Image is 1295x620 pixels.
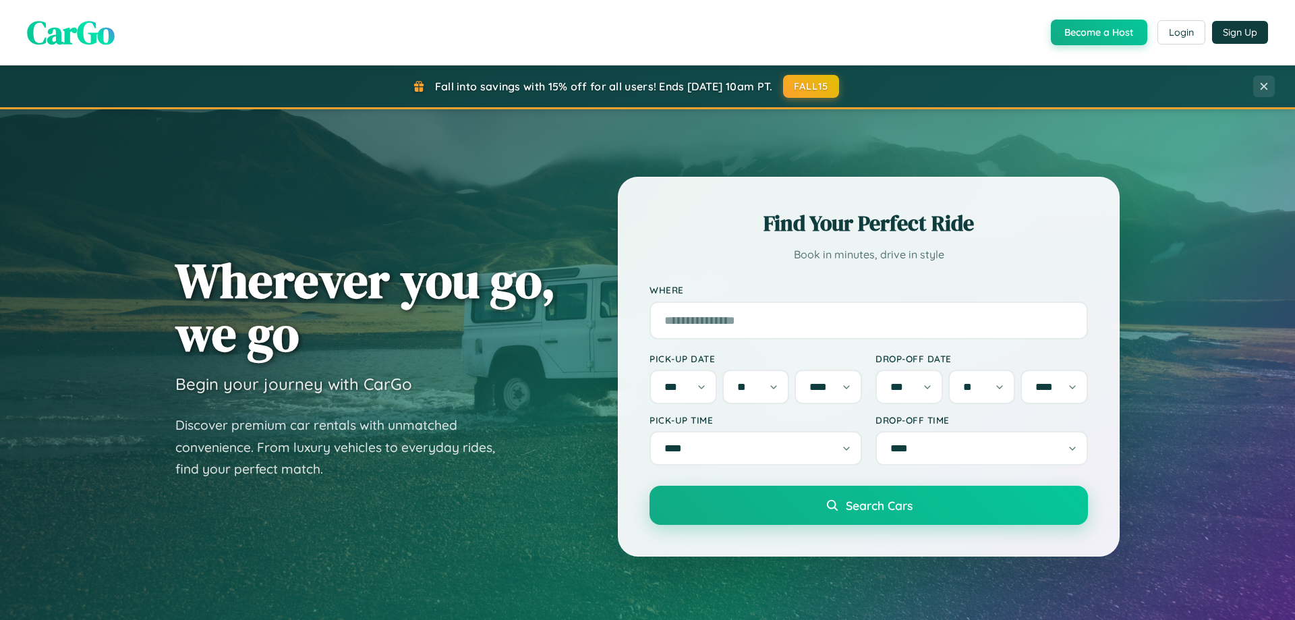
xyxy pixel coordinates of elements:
button: Sign Up [1212,21,1268,44]
label: Drop-off Date [875,353,1088,364]
h3: Begin your journey with CarGo [175,374,412,394]
button: Become a Host [1051,20,1147,45]
button: FALL15 [783,75,840,98]
span: Search Cars [846,498,913,513]
button: Search Cars [650,486,1088,525]
p: Discover premium car rentals with unmatched convenience. From luxury vehicles to everyday rides, ... [175,414,513,480]
p: Book in minutes, drive in style [650,245,1088,264]
span: CarGo [27,10,115,55]
label: Where [650,285,1088,296]
button: Login [1157,20,1205,45]
label: Pick-up Date [650,353,862,364]
span: Fall into savings with 15% off for all users! Ends [DATE] 10am PT. [435,80,773,93]
label: Pick-up Time [650,414,862,426]
label: Drop-off Time [875,414,1088,426]
h1: Wherever you go, we go [175,254,556,360]
h2: Find Your Perfect Ride [650,208,1088,238]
